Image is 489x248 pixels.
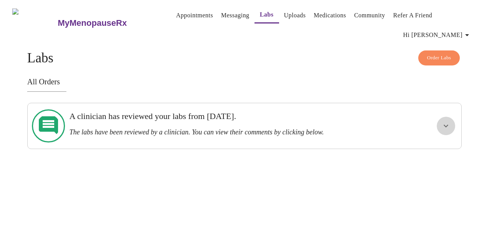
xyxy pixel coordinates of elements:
[284,10,306,21] a: Uploads
[254,7,279,23] button: Labs
[418,50,460,65] button: Order Labs
[12,8,57,37] img: MyMenopauseRx Logo
[57,10,158,37] a: MyMenopauseRx
[393,10,432,21] a: Refer a Friend
[354,10,385,21] a: Community
[437,117,455,135] button: show more
[403,30,472,40] span: Hi [PERSON_NAME]
[173,8,216,23] button: Appointments
[69,111,378,121] h3: A clinician has reviewed your labs from [DATE].
[311,8,349,23] button: Medications
[351,8,388,23] button: Community
[281,8,309,23] button: Uploads
[69,128,378,136] h3: The labs have been reviewed by a clinician. You can view their comments by clicking below.
[390,8,436,23] button: Refer a Friend
[27,50,462,66] h4: Labs
[260,9,274,20] a: Labs
[400,27,475,43] button: Hi [PERSON_NAME]
[427,54,451,62] span: Order Labs
[221,10,249,21] a: Messaging
[176,10,213,21] a: Appointments
[218,8,252,23] button: Messaging
[27,77,462,86] h3: All Orders
[314,10,346,21] a: Medications
[58,18,127,28] h3: MyMenopauseRx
